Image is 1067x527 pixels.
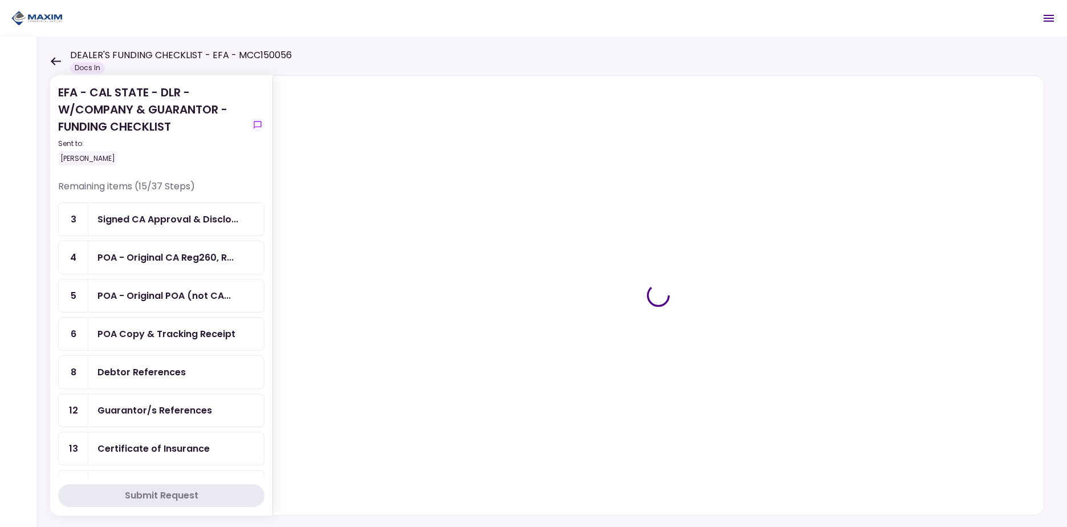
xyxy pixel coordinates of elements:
a: 8Debtor References [58,355,264,389]
div: 3 [59,203,88,236]
button: Open menu [1035,5,1062,32]
a: 4POA - Original CA Reg260, Reg256, & Reg4008 [58,241,264,274]
div: Docs In [70,62,105,74]
button: Submit Request [58,484,264,507]
div: Debtor References [97,365,186,379]
div: 5 [59,279,88,312]
div: 12 [59,394,88,427]
a: 3Signed CA Approval & Disclosure Forms [58,202,264,236]
a: 12Guarantor/s References [58,394,264,427]
div: Guarantor/s References [97,403,212,417]
button: show-messages [251,118,264,132]
div: 15 [59,471,88,521]
div: 6 [59,318,88,350]
div: POA - Original CA Reg260, Reg256, & Reg4008 [97,250,234,265]
div: Submit Request [125,489,198,502]
img: Partner icon [11,10,63,27]
h1: DEALER'S FUNDING CHECKLIST - EFA - MCC150056 [70,48,292,62]
a: 5POA - Original POA (not CA or GA) [58,279,264,313]
div: Signed CA Approval & Disclosure Forms [97,212,238,226]
div: EFA - CAL STATE - DLR - W/COMPANY & GUARANTOR - FUNDING CHECKLIST [58,84,246,166]
div: POA Copy & Tracking Receipt [97,327,235,341]
div: Certificate of Insurance [97,441,210,456]
a: 13Certificate of Insurance [58,432,264,465]
a: 6POA Copy & Tracking Receipt [58,317,264,351]
a: 15Proof of Company FEINresubmitYour file has been rejected [58,470,264,522]
div: 13 [59,432,88,465]
div: 4 [59,241,88,274]
div: 8 [59,356,88,388]
div: Sent to: [58,139,246,149]
div: Remaining items (15/37 Steps) [58,180,264,202]
div: [PERSON_NAME] [58,151,117,166]
div: POA - Original POA (not CA or GA) [97,289,231,303]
